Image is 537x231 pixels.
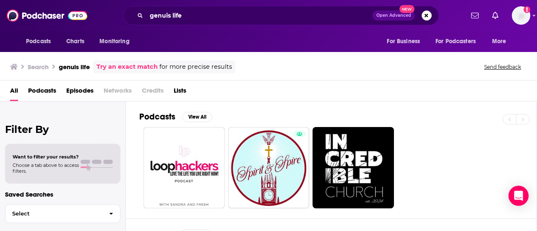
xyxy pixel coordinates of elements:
[5,190,120,198] p: Saved Searches
[66,36,84,47] span: Charts
[508,186,529,206] div: Open Intercom Messenger
[524,6,530,13] svg: Add a profile image
[512,6,530,25] span: Logged in as SimonElement
[486,34,517,49] button: open menu
[489,8,502,23] a: Show notifications dropdown
[399,5,414,13] span: New
[492,36,506,47] span: More
[10,84,18,101] a: All
[96,62,158,72] a: Try an exact match
[182,112,212,122] button: View All
[5,211,102,216] span: Select
[59,63,90,71] h3: genuis life
[376,13,411,18] span: Open Advanced
[7,8,87,23] img: Podchaser - Follow, Share and Rate Podcasts
[159,62,232,72] span: for more precise results
[28,63,49,71] h3: Search
[66,84,94,101] a: Episodes
[13,162,79,174] span: Choose a tab above to access filters.
[174,84,186,101] a: Lists
[94,34,140,49] button: open menu
[13,154,79,160] span: Want to filter your results?
[512,6,530,25] img: User Profile
[61,34,89,49] a: Charts
[28,84,56,101] a: Podcasts
[123,6,439,25] div: Search podcasts, credits, & more...
[142,84,164,101] span: Credits
[139,112,175,122] h2: Podcasts
[20,34,62,49] button: open menu
[104,84,132,101] span: Networks
[5,204,120,223] button: Select
[139,112,212,122] a: PodcastsView All
[430,34,488,49] button: open menu
[146,9,373,22] input: Search podcasts, credits, & more...
[26,36,51,47] span: Podcasts
[435,36,476,47] span: For Podcasters
[99,36,129,47] span: Monitoring
[387,36,420,47] span: For Business
[482,63,524,70] button: Send feedback
[468,8,482,23] a: Show notifications dropdown
[381,34,430,49] button: open menu
[512,6,530,25] button: Show profile menu
[5,123,120,135] h2: Filter By
[373,10,415,21] button: Open AdvancedNew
